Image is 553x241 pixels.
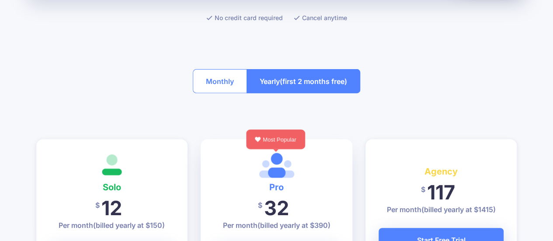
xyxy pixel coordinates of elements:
[193,69,247,93] button: Monthly
[214,220,339,231] p: Per month
[257,221,330,230] span: (billed yearly at $390)
[264,196,289,220] span: 32
[93,221,165,230] span: (billed yearly at $150)
[95,196,100,215] span: $
[258,196,262,215] span: $
[206,12,283,23] li: No credit card required
[246,129,305,149] div: Most Popular
[421,180,425,199] span: $
[280,74,347,88] span: (first 2 months free)
[247,69,360,93] button: Yearly(first 2 months free)
[427,180,455,204] span: 117
[214,180,339,194] h4: Pro
[379,164,504,178] h4: Agency
[294,12,347,23] li: Cancel anytime
[379,204,504,215] p: Per month
[49,220,175,231] p: Per month
[421,205,496,214] span: (billed yearly at $1415)
[49,180,175,194] h4: Solo
[101,196,122,220] span: 12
